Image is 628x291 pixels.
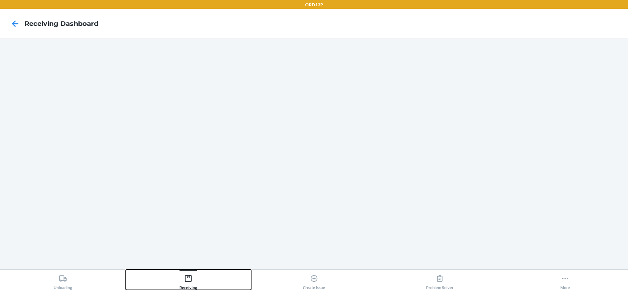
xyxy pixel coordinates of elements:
h4: Receiving dashboard [24,19,98,28]
button: Problem Solver [377,270,503,290]
button: More [502,270,628,290]
div: Create Issue [303,271,325,290]
iframe: Receiving dashboard [6,44,622,263]
button: Create Issue [251,270,377,290]
div: Problem Solver [426,271,453,290]
p: ORD13P [305,1,323,8]
div: Unloading [54,271,72,290]
div: More [560,271,570,290]
button: Receiving [126,270,251,290]
div: Receiving [179,271,197,290]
